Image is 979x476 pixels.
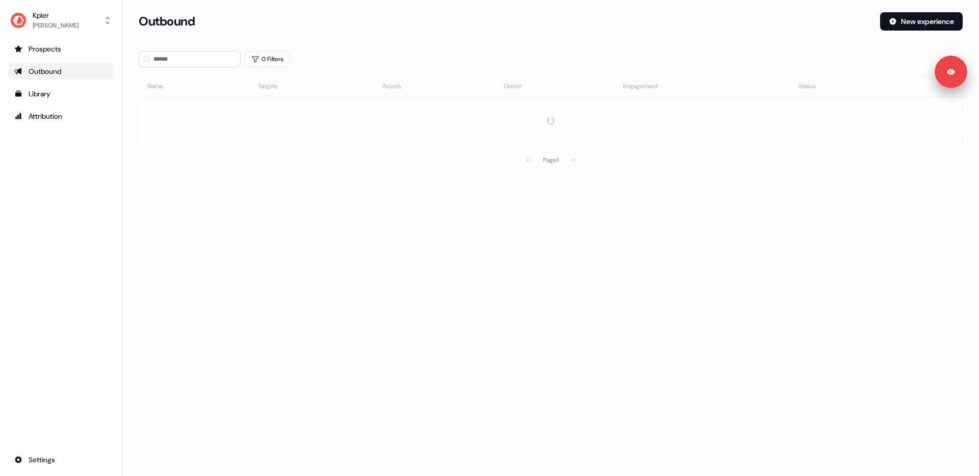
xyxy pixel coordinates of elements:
[8,63,114,80] a: Go to outbound experience
[14,111,108,121] div: Attribution
[14,89,108,99] div: Library
[245,51,290,67] button: 0 Filters
[8,86,114,102] a: Go to templates
[8,8,114,33] button: Kpler[PERSON_NAME]
[8,108,114,124] a: Go to attribution
[14,44,108,54] div: Prospects
[8,452,114,468] a: Go to integrations
[8,41,114,57] a: Go to prospects
[139,14,195,29] h3: Outbound
[33,20,79,31] div: [PERSON_NAME]
[33,10,79,20] div: Kpler
[14,455,108,465] div: Settings
[880,12,963,31] button: New experience
[14,66,108,76] div: Outbound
